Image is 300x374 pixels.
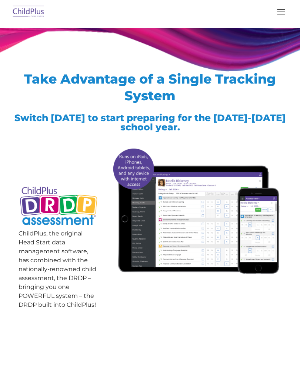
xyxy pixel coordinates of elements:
span: ChildPlus, the original Head Start data management software, has combined with the nationally-ren... [19,230,96,308]
span: Switch [DATE] to start preparing for the [DATE]-[DATE] school year. [14,112,286,133]
img: All-devices [110,145,281,277]
span: Take Advantage of a Single Tracking System [24,71,276,104]
img: Copyright - DRDP Logo [19,182,99,231]
img: ChildPlus by Procare Solutions [11,3,46,21]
